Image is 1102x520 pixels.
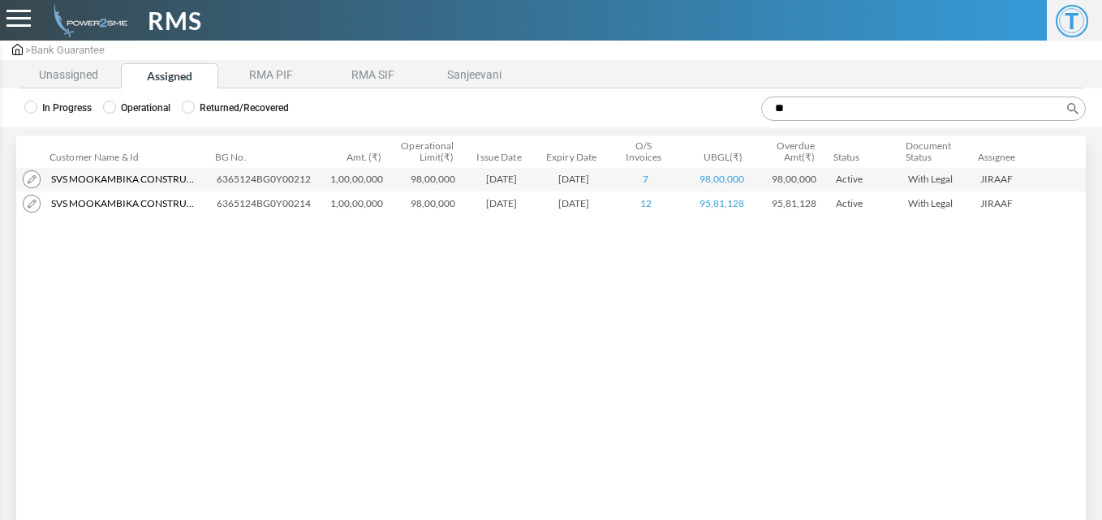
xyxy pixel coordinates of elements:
[210,191,324,216] td: 6365124BG0Y00214
[51,172,197,187] span: Svs Mookambika Constructions Limited
[121,63,218,88] li: Assigned
[829,191,902,216] td: Active
[31,44,105,56] span: Bank Guarantee
[324,167,396,191] td: 1,00,00,000
[23,195,41,213] img: modify.png
[395,135,467,167] th: Operational Limit(₹): activate to sort column ascending
[757,167,829,191] td: 98,00,000
[700,197,744,209] a: 95,81,128
[182,101,289,115] label: Returned/Recovered
[23,170,41,188] img: modify.png
[210,135,323,167] th: BG No.: activate to sort column ascending
[643,173,648,185] a: 7
[12,44,23,55] img: admin
[396,191,468,216] td: 98,00,000
[756,135,829,167] th: Overdue Amt(₹): activate to sort column ascending
[684,135,756,167] th: UBGL(₹): activate to sort column ascending
[829,135,901,167] th: Status: activate to sort column ascending
[324,63,421,88] li: RMA SIF
[755,97,1086,121] label: Search:
[24,101,92,115] label: In Progress
[757,191,829,216] td: 95,81,128
[902,191,974,216] td: With Legal
[323,135,395,167] th: Amt. (₹): activate to sort column ascending
[700,173,744,185] a: 98,00,000
[103,101,170,115] label: Operational
[51,196,197,211] span: Svs Mookambika Constructions Limited
[540,167,613,191] td: [DATE]
[902,167,974,191] td: With Legal
[540,135,612,167] th: Expiry Date: activate to sort column ascending
[829,167,902,191] td: Active
[222,63,320,88] li: RMA PIF
[1056,5,1088,37] span: T
[540,191,613,216] td: [DATE]
[901,135,973,167] th: Document Status: activate to sort column ascending
[16,135,45,167] th: &nbsp;: activate to sort column descending
[467,135,540,167] th: Issue Date: activate to sort column ascending
[210,167,324,191] td: 6365124BG0Y00212
[19,63,117,88] li: Unassigned
[468,167,540,191] td: [DATE]
[45,135,210,167] th: Customer Name &amp; Id: activate to sort column ascending
[47,4,127,37] img: admin
[148,2,202,39] span: RMS
[468,191,540,216] td: [DATE]
[425,63,523,88] li: Sanjeevani
[761,97,1086,121] input: Search:
[396,167,468,191] td: 98,00,000
[640,197,652,209] a: 12
[324,191,396,216] td: 1,00,00,000
[612,135,684,167] th: O/S Invoices: activate to sort column ascending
